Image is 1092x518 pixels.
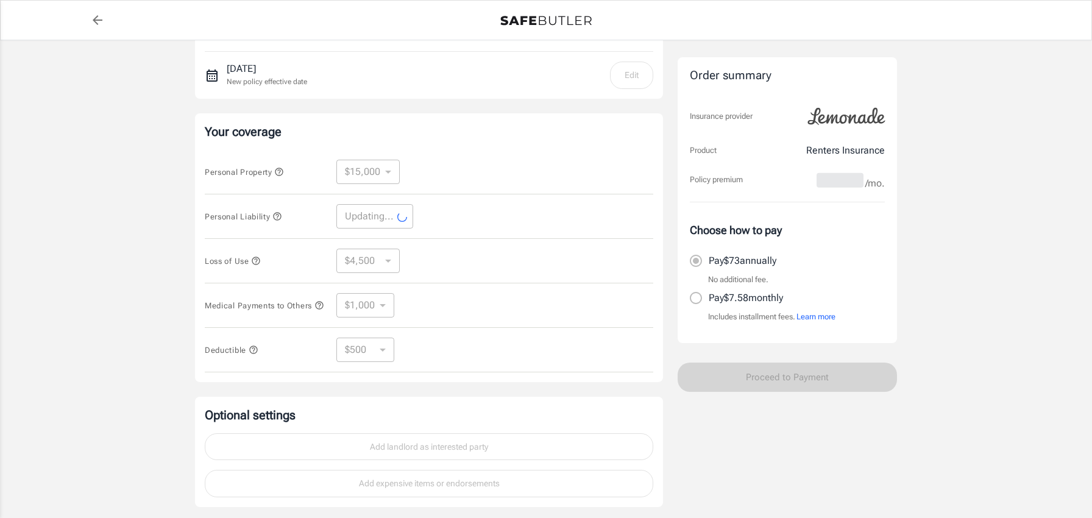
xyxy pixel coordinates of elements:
a: back to quotes [85,8,110,32]
p: Policy premium [690,174,743,186]
p: Product [690,144,717,157]
p: Renters Insurance [806,143,885,158]
button: Deductible [205,342,258,357]
button: Loss of Use [205,254,261,268]
button: Personal Property [205,165,284,179]
button: Personal Liability [205,209,282,224]
div: Order summary [690,67,885,85]
button: Learn more [796,311,835,323]
p: Pay $73 annually [709,254,776,268]
span: Loss of Use [205,257,261,266]
img: Back to quotes [500,16,592,26]
p: Optional settings [205,406,653,424]
span: /mo. [865,175,885,192]
span: Deductible [205,346,258,355]
p: [DATE] [227,62,307,76]
p: New policy effective date [227,76,307,87]
p: Choose how to pay [690,222,885,238]
span: Personal Liability [205,212,282,221]
svg: New policy start date [205,68,219,83]
span: Personal Property [205,168,284,177]
p: No additional fee. [708,274,768,286]
p: Insurance provider [690,110,753,122]
p: Pay $7.58 monthly [709,291,783,305]
button: Medical Payments to Others [205,298,324,313]
p: Your coverage [205,123,653,140]
p: Includes installment fees. [708,311,835,323]
img: Lemonade [801,99,892,133]
span: Medical Payments to Others [205,301,324,310]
